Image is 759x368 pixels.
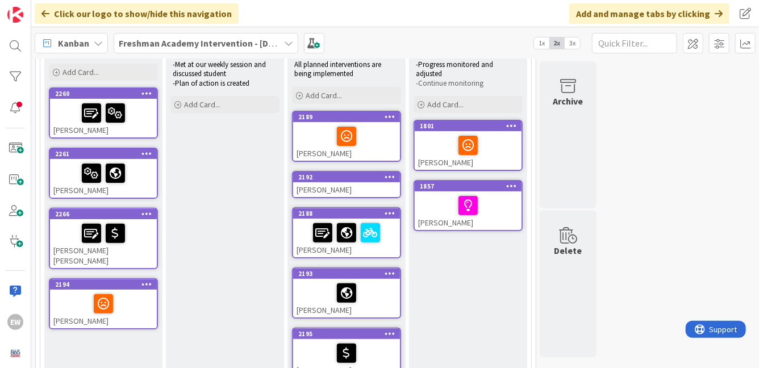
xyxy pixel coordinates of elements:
b: Freshman Academy Intervention - [DATE]-[DATE] [119,37,316,49]
div: 2193 [293,269,400,279]
div: [PERSON_NAME] [415,191,522,230]
p: -Continue monitoring [416,79,520,88]
div: 2194[PERSON_NAME] [50,279,157,328]
div: 2261 [50,149,157,159]
div: 1857[PERSON_NAME] [415,181,522,230]
img: Visit kanbanzone.com [7,7,23,23]
div: 2260 [50,89,157,99]
span: Add Card... [184,99,220,110]
span: All planned interventions are being implemented [294,60,383,78]
span: Kanban [58,36,89,50]
div: 2261[PERSON_NAME] [50,149,157,198]
span: Add Card... [306,90,342,101]
div: 1801[PERSON_NAME] [415,121,522,170]
div: 2194 [50,279,157,290]
span: 1x [534,37,549,49]
span: Support [24,2,52,15]
div: [PERSON_NAME] [50,159,157,198]
div: [PERSON_NAME] [293,279,400,317]
div: 2188[PERSON_NAME] [293,208,400,257]
div: 2188 [298,210,400,218]
span: 2x [549,37,565,49]
div: 1857 [420,182,522,190]
div: 2266 [50,209,157,219]
div: 2195 [298,330,400,338]
div: 2192 [298,173,400,181]
div: EW [7,314,23,330]
div: 2188 [293,208,400,219]
div: [PERSON_NAME] [50,99,157,137]
div: 2192 [293,172,400,182]
span: Add Card... [427,99,464,110]
div: 2193[PERSON_NAME] [293,269,400,317]
span: -Progress monitored and adjusted [416,60,495,78]
div: [PERSON_NAME] [PERSON_NAME] [50,219,157,268]
div: 1801 [420,122,522,130]
div: 2261 [55,150,157,158]
div: 2266 [55,210,157,218]
div: 2189 [293,112,400,122]
div: 1801 [415,121,522,131]
div: 1857 [415,181,522,191]
div: 2260[PERSON_NAME] [50,89,157,137]
div: 2193 [298,270,400,278]
div: [PERSON_NAME] [50,290,157,328]
div: [PERSON_NAME] [293,182,400,197]
div: Add and manage tabs by clicking [569,3,729,24]
span: -Plan of action is created [173,78,249,88]
div: Delete [554,244,582,257]
div: 2194 [55,281,157,288]
div: 2260 [55,90,157,98]
div: 2189 [298,113,400,121]
div: 2189[PERSON_NAME] [293,112,400,161]
span: Add Card... [62,67,99,77]
div: 2192[PERSON_NAME] [293,172,400,197]
img: avatar [7,345,23,361]
div: [PERSON_NAME] [415,131,522,170]
input: Quick Filter... [592,33,677,53]
div: 2195 [293,329,400,339]
div: [PERSON_NAME] [293,122,400,161]
div: 2266[PERSON_NAME] [PERSON_NAME] [50,209,157,268]
div: [PERSON_NAME] [293,219,400,257]
div: Archive [553,94,583,108]
span: -Met at our weekly session and discussed student [173,60,268,78]
span: 3x [565,37,580,49]
div: Click our logo to show/hide this navigation [35,3,239,24]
